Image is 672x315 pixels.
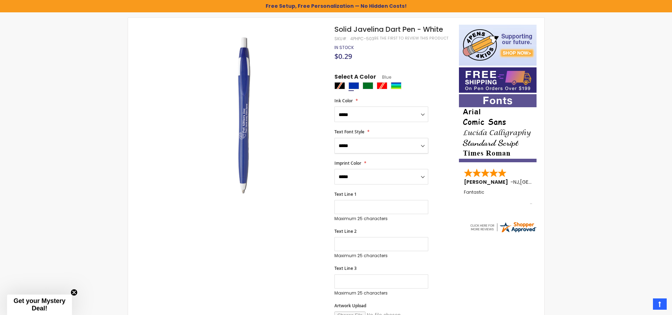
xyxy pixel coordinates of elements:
[349,82,359,89] div: Blue
[334,160,361,166] span: Imprint Color
[464,190,532,205] div: Fantastic
[513,178,519,186] span: NJ
[334,129,364,135] span: Text Font Style
[7,295,72,315] div: Get your Mystery Deal!Close teaser
[334,290,428,296] p: Maximum 25 characters
[469,221,537,234] img: 4pens.com widget logo
[391,82,401,89] div: Assorted
[71,289,78,296] button: Close teaser
[334,265,357,271] span: Text Line 3
[459,94,537,162] img: font-personalization-examples
[334,303,366,309] span: Artwork Upload
[334,73,376,83] span: Select A Color
[374,36,448,41] a: Be the first to review this product
[334,191,357,197] span: Text Line 1
[334,45,354,50] div: Availability
[334,216,428,222] p: Maximum 25 characters
[334,253,428,259] p: Maximum 25 characters
[614,296,672,315] iframe: Google Customer Reviews
[459,25,537,66] img: 4pens 4 kids
[520,178,572,186] span: [GEOGRAPHIC_DATA]
[334,44,354,50] span: In stock
[13,297,65,312] span: Get your Mystery Deal!
[376,74,391,80] span: Blue
[334,36,347,42] strong: SKU
[469,229,537,235] a: 4pens.com certificate URL
[459,67,537,93] img: Free shipping on orders over $199
[334,52,352,61] span: $0.29
[363,82,373,89] div: Green
[334,24,443,34] span: Solid Javelina Dart Pen - White
[334,228,357,234] span: Text Line 2
[510,178,572,186] span: - ,
[164,35,325,196] img: blue-4phpc-503-solid-javelina-dart-pen_2.jpg
[350,36,374,42] div: 4PHPC-503
[334,98,353,104] span: Ink Color
[464,178,510,186] span: [PERSON_NAME]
